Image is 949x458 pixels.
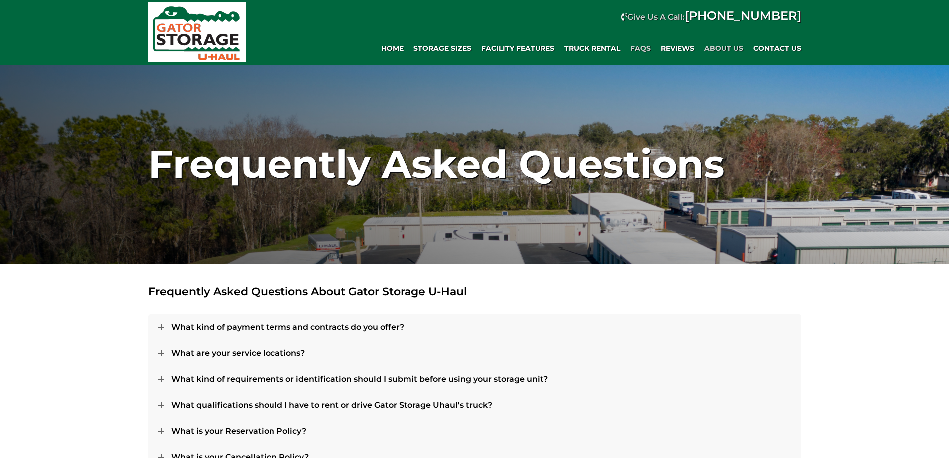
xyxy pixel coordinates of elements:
a: Truck Rental [559,38,625,58]
span: What qualifications should I have to rent or drive Gator Storage Uhaul's truck? [171,400,492,410]
h1: Frequently Asked Questions [148,141,801,188]
a: Facility Features [476,38,559,58]
span: What are your service locations? [171,348,305,358]
a: Home [376,38,408,58]
img: Gator Storage Uhaul [148,2,246,62]
a: REVIEWS [656,38,699,58]
a: Storage Sizes [408,38,476,58]
div: Main navigation [251,38,806,58]
strong: Give Us A Call: [627,12,801,22]
span: About Us [704,44,743,53]
a: Contact Us [748,38,806,58]
a: FAQs [625,38,656,58]
span: Facility Features [481,44,554,53]
span: What kind of payment terms and contracts do you offer? [171,322,404,332]
span: What is your Reservation Policy? [171,426,306,436]
span: Storage Sizes [413,44,471,53]
h4: Frequently Asked Questions About Gator Storage U-Haul [148,284,467,300]
span: FAQs [630,44,651,53]
span: Contact Us [753,44,801,53]
a: What is your Reservation Policy? [148,418,801,444]
a: About Us [699,38,748,58]
a: What qualifications should I have to rent or drive Gator Storage Uhaul's truck? [148,392,801,418]
a: [PHONE_NUMBER] [685,8,801,23]
span: What kind of requirements or identification should I submit before using your storage unit? [171,374,548,384]
a: What kind of requirements or identification should I submit before using your storage unit? [148,366,801,392]
span: REVIEWS [661,44,694,53]
span: Home [381,44,404,53]
a: What are your service locations? [148,340,801,366]
span: Truck Rental [564,44,620,53]
a: What kind of payment terms and contracts do you offer? [148,314,801,340]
